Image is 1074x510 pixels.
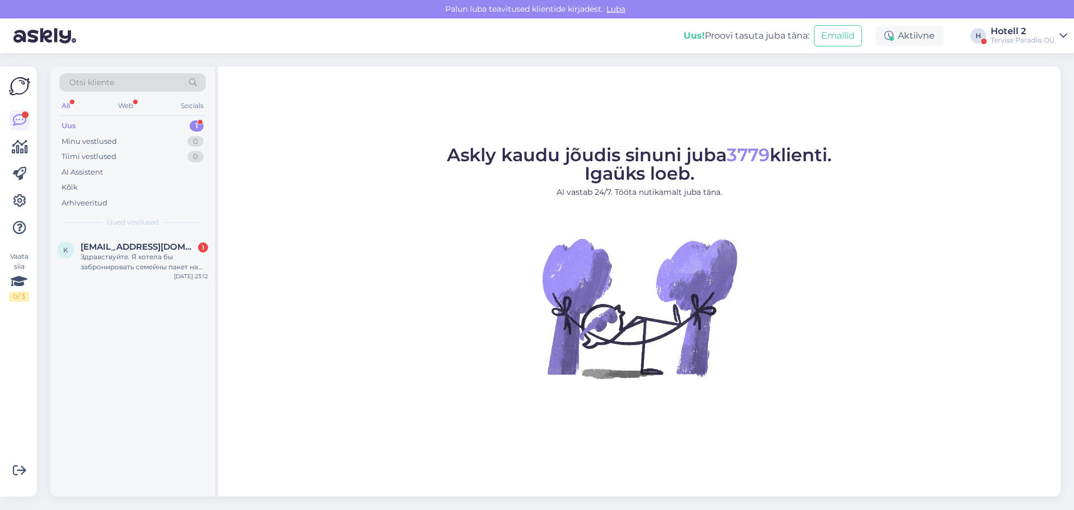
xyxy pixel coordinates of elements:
[814,25,862,46] button: Emailid
[69,77,114,88] span: Otsi kliente
[107,217,159,227] span: Uued vestlused
[62,120,76,132] div: Uus
[447,144,832,184] span: Askly kaudu jõudis sinuni juba klienti. Igaüks loeb.
[603,4,629,14] span: Luba
[190,120,204,132] div: 1
[62,136,117,147] div: Minu vestlused
[62,167,103,178] div: AI Assistent
[971,28,986,44] div: H
[875,26,944,46] div: Aktiivne
[59,99,72,113] div: All
[198,242,208,252] div: 1
[991,36,1055,45] div: Tervise Paradiis OÜ
[684,30,705,41] b: Uus!
[62,198,107,209] div: Arhiveeritud
[539,207,740,409] img: No Chat active
[447,186,832,198] p: AI vastab 24/7. Tööta nutikamalt juba täna.
[187,151,204,162] div: 0
[684,29,809,43] div: Proovi tasuta juba täna:
[727,144,770,166] span: 3779
[62,182,78,193] div: Kõik
[9,76,30,97] img: Askly Logo
[178,99,206,113] div: Socials
[991,27,1067,45] a: Hotell 2Tervise Paradiis OÜ
[116,99,135,113] div: Web
[9,292,29,302] div: 0 / 3
[81,252,208,272] div: Здравствуйте. Я хотела бы забронировать семейны пакет на 13-14 сентября. Нас двое взрослых, двое ...
[174,272,208,280] div: [DATE] 23:12
[9,251,29,302] div: Vaata siia
[62,151,116,162] div: Tiimi vestlused
[187,136,204,147] div: 0
[81,242,197,252] span: kora1603@list.ru
[63,246,68,254] span: k
[991,27,1055,36] div: Hotell 2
